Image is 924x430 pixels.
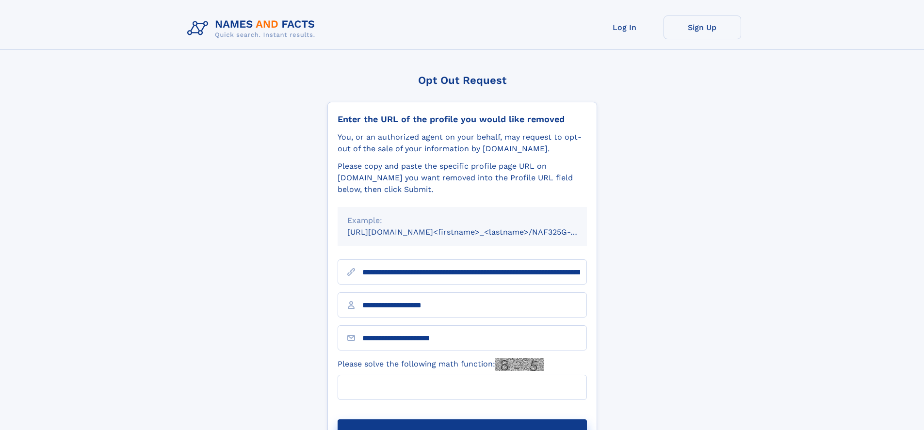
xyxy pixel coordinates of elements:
a: Log In [586,16,664,39]
label: Please solve the following math function: [338,358,544,371]
small: [URL][DOMAIN_NAME]<firstname>_<lastname>/NAF325G-xxxxxxxx [347,227,605,237]
div: Opt Out Request [327,74,597,86]
a: Sign Up [664,16,741,39]
img: Logo Names and Facts [183,16,323,42]
div: Example: [347,215,577,226]
div: Enter the URL of the profile you would like removed [338,114,587,125]
div: You, or an authorized agent on your behalf, may request to opt-out of the sale of your informatio... [338,131,587,155]
div: Please copy and paste the specific profile page URL on [DOMAIN_NAME] you want removed into the Pr... [338,160,587,195]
